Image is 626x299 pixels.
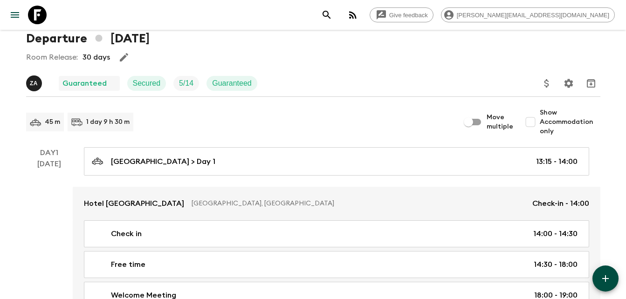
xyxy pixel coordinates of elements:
[487,113,514,131] span: Move multiple
[533,228,578,239] p: 14:00 - 14:30
[133,78,161,89] p: Secured
[582,74,600,93] button: Archive (Completed, Cancelled or Unsynced Departures only)
[127,76,166,91] div: Secured
[192,199,525,208] p: [GEOGRAPHIC_DATA], [GEOGRAPHIC_DATA]
[317,6,336,24] button: search adventures
[212,78,252,89] p: Guaranteed
[45,117,60,127] p: 45 m
[559,74,578,93] button: Settings
[532,198,589,209] p: Check-in - 14:00
[26,78,44,86] span: Zakaria Achahri
[6,6,24,24] button: menu
[179,78,193,89] p: 5 / 14
[73,187,600,220] a: Hotel [GEOGRAPHIC_DATA][GEOGRAPHIC_DATA], [GEOGRAPHIC_DATA]Check-in - 14:00
[537,74,556,93] button: Update Price, Early Bird Discount and Costs
[62,78,107,89] p: Guaranteed
[441,7,615,22] div: [PERSON_NAME][EMAIL_ADDRESS][DOMAIN_NAME]
[26,147,73,158] p: Day 1
[111,228,142,239] p: Check in
[84,251,589,278] a: Free time14:30 - 18:00
[84,147,589,176] a: [GEOGRAPHIC_DATA] > Day 113:15 - 14:00
[26,29,150,48] h1: Departure [DATE]
[384,12,433,19] span: Give feedback
[86,117,130,127] p: 1 day 9 h 30 m
[452,12,614,19] span: [PERSON_NAME][EMAIL_ADDRESS][DOMAIN_NAME]
[84,220,589,247] a: Check in14:00 - 14:30
[84,198,184,209] p: Hotel [GEOGRAPHIC_DATA]
[540,108,600,136] span: Show Accommodation only
[26,75,44,91] button: ZA
[534,259,578,270] p: 14:30 - 18:00
[370,7,433,22] a: Give feedback
[536,156,578,167] p: 13:15 - 14:00
[173,76,199,91] div: Trip Fill
[111,156,215,167] p: [GEOGRAPHIC_DATA] > Day 1
[30,80,38,87] p: Z A
[83,52,110,63] p: 30 days
[111,259,145,270] p: Free time
[26,52,78,63] p: Room Release:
